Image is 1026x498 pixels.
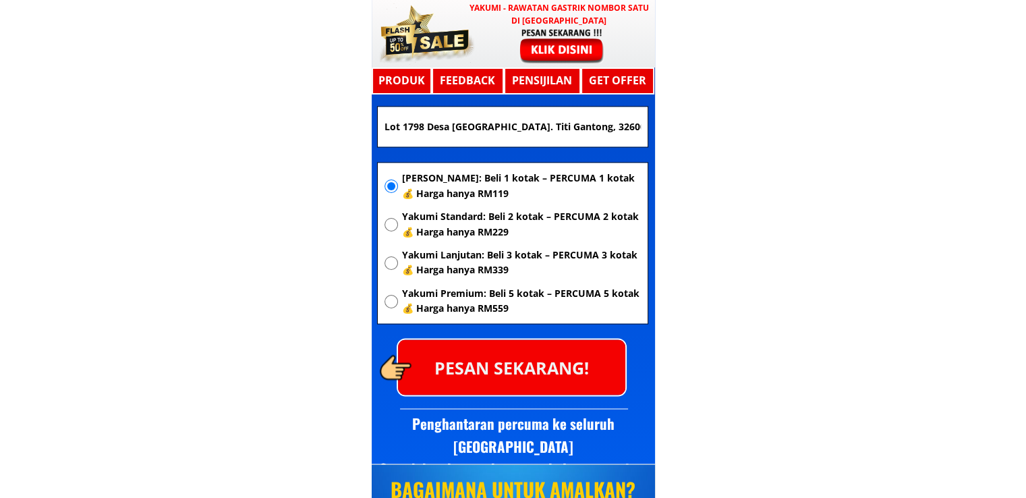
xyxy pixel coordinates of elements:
[401,209,640,240] span: Yakumi Standard: Beli 2 kotak – PERCUMA 2 kotak 💰 Harga hanya RM229
[432,72,503,90] h3: Feedback
[372,412,655,480] h3: Penghantaran percuma ke seluruh [GEOGRAPHIC_DATA] Semak kandungan barang sebelum menerima
[401,248,640,278] span: Yakumi Lanjutan: Beli 3 kotak – PERCUMA 3 kotak 💰 Harga hanya RM339
[401,171,640,201] span: [PERSON_NAME]: Beli 1 kotak – PERCUMA 1 kotak 💰 Harga hanya RM119
[584,72,651,90] h3: GET OFFER
[509,72,575,90] h3: Pensijilan
[372,72,432,90] h3: Produk
[401,286,640,316] span: Yakumi Premium: Beli 5 kotak – PERCUMA 5 kotak 💰 Harga hanya RM559
[467,1,652,27] h3: YAKUMI - Rawatan Gastrik Nombor Satu di [GEOGRAPHIC_DATA]
[381,107,644,147] input: Alamat
[398,339,625,394] p: PESAN SEKARANG!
